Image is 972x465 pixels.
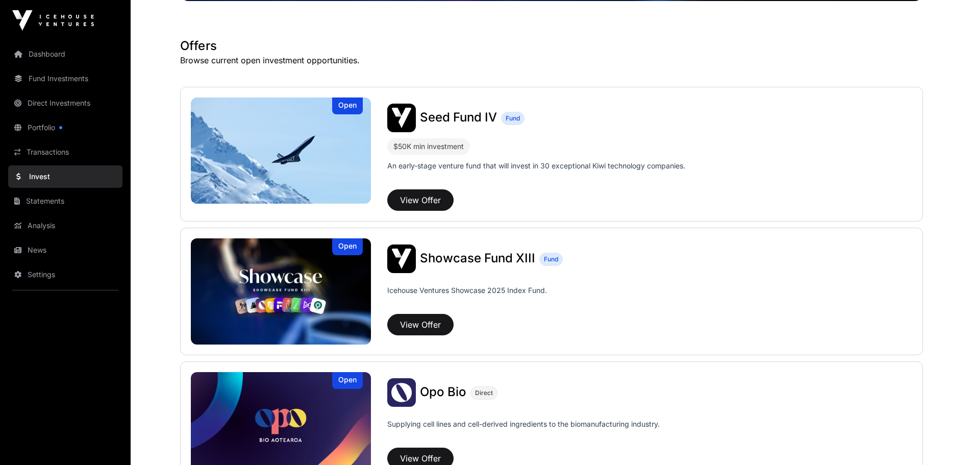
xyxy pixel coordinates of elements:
a: Seed Fund IV [420,111,497,125]
img: Seed Fund IV [191,97,371,204]
img: Icehouse Ventures Logo [12,10,94,31]
a: Direct Investments [8,92,122,114]
img: Seed Fund IV [387,104,416,132]
img: Opo Bio [387,378,416,407]
div: Open [332,97,363,114]
a: Portfolio [8,116,122,139]
div: Open [332,238,363,255]
img: Showcase Fund XIII [191,238,371,345]
p: An early-stage venture fund that will invest in 30 exceptional Kiwi technology companies. [387,161,685,171]
a: Showcase Fund XIIIOpen [191,238,371,345]
iframe: Chat Widget [921,416,972,465]
a: News [8,239,122,261]
button: View Offer [387,314,454,335]
span: Fund [544,255,558,263]
h1: Offers [180,38,923,54]
a: Fund Investments [8,67,122,90]
span: Direct [475,389,493,397]
a: Statements [8,190,122,212]
div: $50K min investment [387,138,470,155]
span: Showcase Fund XIII [420,251,535,265]
span: Fund [506,114,520,123]
span: Opo Bio [420,384,466,399]
button: View Offer [387,189,454,211]
a: Settings [8,263,122,286]
p: Browse current open investment opportunities. [180,54,923,66]
a: Seed Fund IVOpen [191,97,371,204]
span: Seed Fund IV [420,110,497,125]
img: Showcase Fund XIII [387,244,416,273]
a: Opo Bio [420,386,466,399]
a: Showcase Fund XIII [420,252,535,265]
a: Dashboard [8,43,122,65]
a: Transactions [8,141,122,163]
a: Analysis [8,214,122,237]
a: Invest [8,165,122,188]
div: Open [332,372,363,389]
div: $50K min investment [393,140,464,153]
p: Icehouse Ventures Showcase 2025 Index Fund. [387,285,547,296]
p: Supplying cell lines and cell-derived ingredients to the biomanufacturing industry. [387,419,660,429]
